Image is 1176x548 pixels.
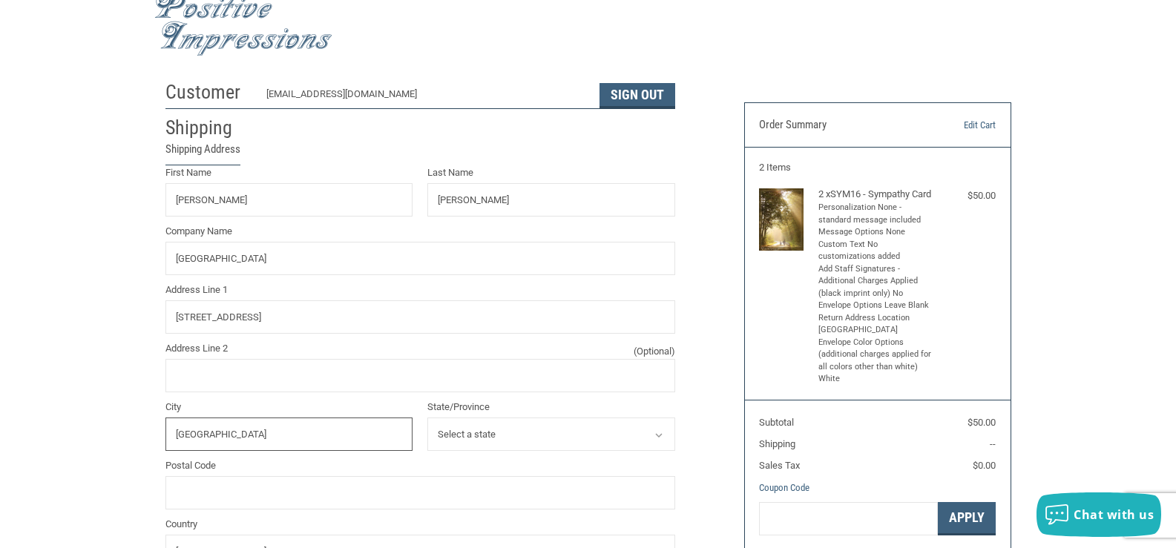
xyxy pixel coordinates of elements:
label: Company Name [165,224,675,239]
h3: Order Summary [759,118,920,133]
label: Postal Code [165,458,675,473]
a: Coupon Code [759,482,809,493]
input: Gift Certificate or Coupon Code [759,502,938,535]
div: $50.00 [936,188,996,203]
span: $0.00 [973,460,996,471]
li: Personalization None - standard message included [818,202,933,226]
li: Message Options None [818,226,933,239]
label: Address Line 2 [165,341,675,356]
button: Apply [938,502,996,535]
h3: 2 Items [759,162,996,174]
legend: Shipping Address [165,141,240,165]
label: Address Line 1 [165,283,675,297]
li: Custom Text No customizations added [818,239,933,263]
button: Chat with us [1037,492,1161,537]
span: $50.00 [968,417,996,428]
span: Sales Tax [759,460,800,471]
span: -- [990,438,996,449]
li: Envelope Options Leave Blank [818,300,933,312]
label: State/Province [427,400,675,415]
span: Subtotal [759,417,794,428]
h4: 2 x SYM16 - Sympathy Card [818,188,933,200]
span: Chat with us [1074,506,1154,523]
h2: Customer [165,80,252,105]
h2: Shipping [165,116,252,140]
div: [EMAIL_ADDRESS][DOMAIN_NAME] [266,87,585,108]
label: City [165,400,413,415]
button: Sign Out [600,83,675,108]
label: First Name [165,165,413,180]
label: Country [165,517,675,532]
label: Last Name [427,165,675,180]
a: Edit Cart [920,118,996,133]
small: (Optional) [634,344,675,359]
li: Envelope Color Options (additional charges applied for all colors other than white) White [818,337,933,386]
li: Return Address Location [GEOGRAPHIC_DATA] [818,312,933,337]
span: Shipping [759,438,795,449]
li: Add Staff Signatures - Additional Charges Applied (black imprint only) No [818,263,933,300]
